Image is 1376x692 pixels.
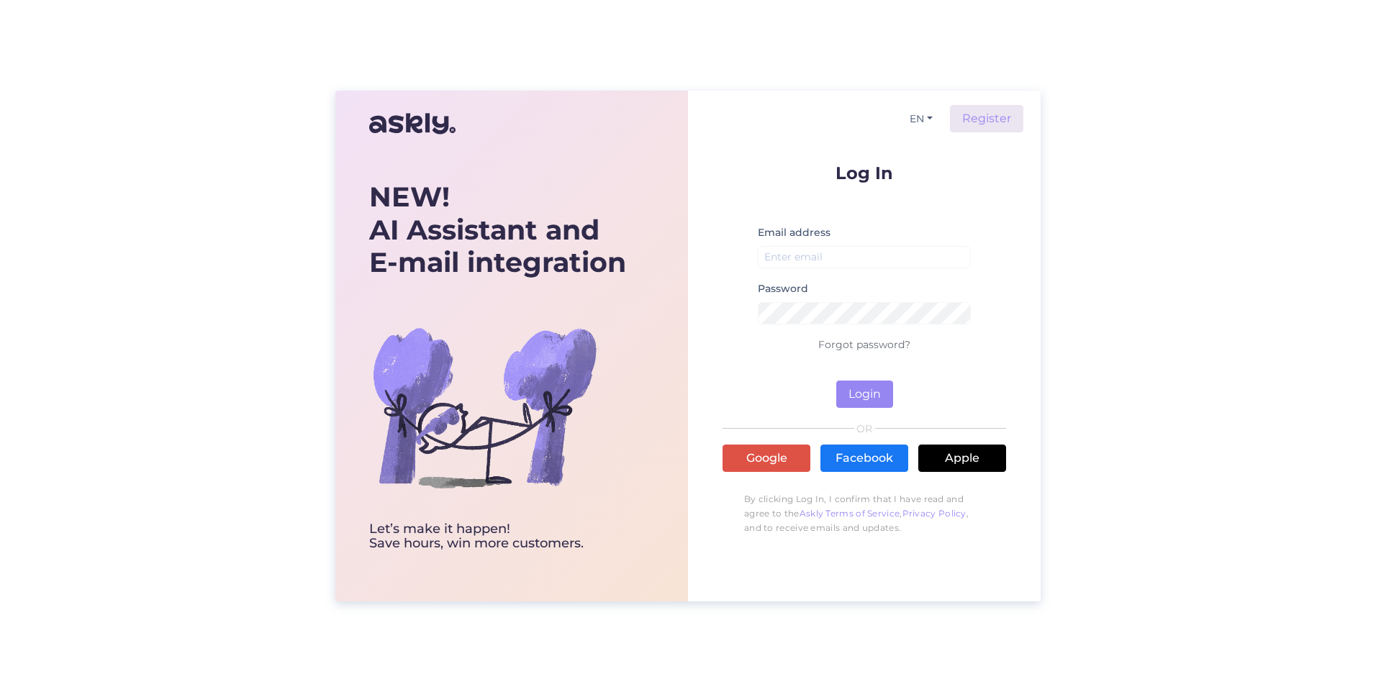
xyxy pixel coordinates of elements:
[723,445,810,472] a: Google
[950,105,1023,132] a: Register
[369,522,626,551] div: Let’s make it happen! Save hours, win more customers.
[369,180,450,214] b: NEW!
[836,381,893,408] button: Login
[902,508,967,519] a: Privacy Policy
[758,225,830,240] label: Email address
[918,445,1006,472] a: Apple
[800,508,900,519] a: Askly Terms of Service
[369,106,456,141] img: Askly
[854,424,875,434] span: OR
[758,246,971,268] input: Enter email
[723,485,1006,542] p: By clicking Log In, I confirm that I have read and agree to the , , and to receive emails and upd...
[369,292,599,522] img: bg-askly
[818,338,910,351] a: Forgot password?
[904,109,938,129] button: EN
[758,281,808,296] label: Password
[723,164,1006,182] p: Log In
[820,445,908,472] a: Facebook
[369,181,626,279] div: AI Assistant and E-mail integration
